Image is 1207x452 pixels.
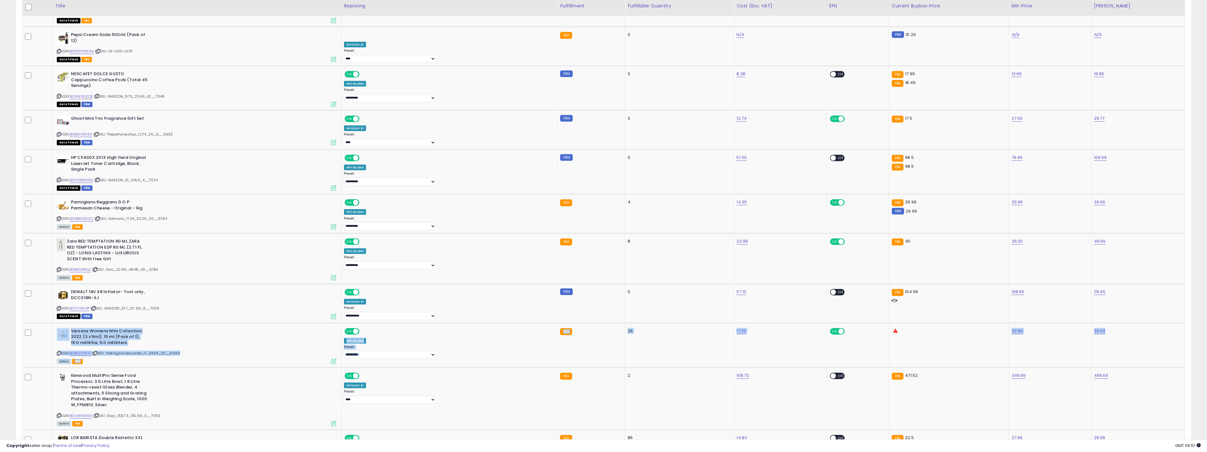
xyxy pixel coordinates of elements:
[1094,328,1105,334] a: 39.93
[892,208,904,214] small: FBM
[81,57,92,62] span: FBA
[57,289,336,318] div: ASIN:
[737,3,824,9] div: Cost (Exc. VAT)
[71,199,148,213] b: Parmigiano Reggiano D O P Parmesan Cheese - Original - 1kg
[737,328,746,334] a: 17.00
[57,32,69,45] img: 41Ic2I3cJ-L._SL40_.jpg
[57,57,80,62] span: All listings that are currently out of stock and unavailable for purchase on Amazon
[81,314,93,319] span: FBM
[344,3,555,9] div: Repricing
[57,238,336,280] div: ASIN:
[345,290,353,295] span: ON
[57,18,80,23] span: All listings that are currently out of stock and unavailable for purchase on Amazon
[1094,238,1106,244] a: 49.99
[95,49,133,54] span: | SKU: G1-I200-LA97
[70,216,94,221] a: B00BMQZUE2
[1012,154,1023,161] a: 79.99
[94,178,158,183] span: | SKU: AMAZON_51_106.6_4__7024
[836,155,846,161] span: OFF
[57,199,69,212] img: 31-WO4kIazL._SL40_.jpg
[905,154,914,160] span: 98.5
[560,238,572,245] small: FBA
[737,115,747,122] a: 12.74
[836,290,846,295] span: OFF
[1012,199,1023,205] a: 29.99
[57,199,336,229] div: ASIN:
[57,185,80,191] span: All listings that are currently out of stock and unavailable for purchase on Amazon
[345,200,353,205] span: ON
[57,155,69,167] img: 41nTISBQVGL._SL40_.jpg
[560,373,572,380] small: FBA
[737,238,748,244] a: 22.99
[560,32,572,39] small: FBA
[560,115,572,122] small: FBM
[358,200,368,205] span: OFF
[93,413,161,418] span: | SKU: Ebay_158.73_315.99_3__7063
[628,373,729,378] div: 2
[836,373,846,379] span: OFF
[831,239,838,244] span: ON
[1012,328,1023,334] a: 20.99
[6,443,29,449] strong: Copyright
[1012,32,1019,38] a: N/A
[81,102,93,107] span: FBM
[344,255,553,269] div: Preset:
[560,199,572,206] small: FBA
[94,94,165,99] span: | SKU: AMAZON_9.75_23.49_42__7048
[93,132,173,137] span: | SKU: Theperfumeshop_12.74_26_12__6652
[628,3,731,9] div: Fulfillable Quantity
[81,185,93,191] span: FBM
[72,275,83,280] span: FBA
[358,116,368,122] span: OFF
[345,239,353,244] span: ON
[72,421,83,426] span: FBA
[70,306,90,311] a: B07F1X9F4P
[344,172,553,186] div: Preset:
[1012,3,1089,9] div: Min Price
[892,71,903,78] small: FBA
[628,289,729,295] div: 0
[831,328,838,334] span: ON
[560,70,572,77] small: FBM
[71,155,148,174] b: HP CF400X 201X High Yield Original LaserJet Toner Cartridge, Black, Single Pack
[737,71,745,77] a: 8.28
[905,372,918,378] span: 471.52
[70,267,91,272] a: B0B6DRRGL1
[560,328,572,335] small: FBA
[892,238,903,245] small: FBA
[628,71,729,77] div: 0
[344,209,366,215] div: Win BuyBox
[54,443,81,449] a: Terms of Use
[628,199,729,205] div: 4
[905,80,915,86] span: 18.49
[344,88,553,102] div: Preset:
[560,3,622,9] div: Fulfillment
[737,289,746,295] a: 57.10
[57,421,71,426] span: All listings currently available for purchase on Amazon
[1175,443,1201,449] span: 2025-10-10 09:51 GMT
[344,49,553,63] div: Preset:
[57,314,80,319] span: All listings that are currently out of stock and unavailable for purchase on Amazon
[344,216,553,231] div: Preset:
[892,155,903,162] small: FBA
[892,373,903,380] small: FBA
[81,140,93,145] span: FBM
[358,239,368,244] span: OFF
[344,42,366,47] div: Amazon AI
[82,443,109,449] a: Privacy Policy
[905,199,916,205] span: 29.99
[628,328,729,334] div: 29
[344,248,366,254] div: Win BuyBox
[6,443,109,449] div: seller snap | |
[345,72,353,77] span: ON
[1012,238,1023,244] a: 29.00
[358,155,368,161] span: OFF
[844,328,854,334] span: OFF
[844,239,854,244] span: OFF
[57,328,336,363] div: ASIN:
[67,238,144,263] b: Zara RED TEMPTATION 80 ML ZARA RED TEMPTATION EDP 80 ML (2.71 FL. OZ) - LONG LASTING - LUXURIOUS ...
[358,72,368,77] span: OFF
[71,116,148,123] b: Ghost Mini Trio Fragrance Gift Set
[905,115,912,121] span: 17.5
[892,289,903,296] small: FBA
